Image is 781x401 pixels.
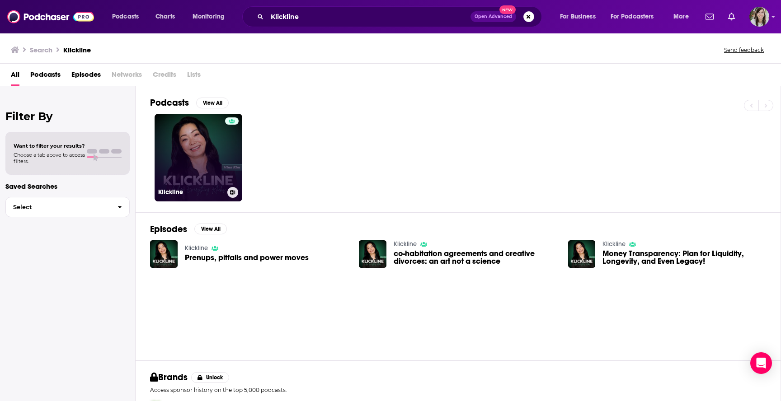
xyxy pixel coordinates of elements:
span: For Podcasters [611,10,654,23]
a: All [11,67,19,86]
img: Podchaser - Follow, Share and Rate Podcasts [7,8,94,25]
span: Monitoring [193,10,225,23]
a: Episodes [71,67,101,86]
p: Access sponsor history on the top 5,000 podcasts. [150,387,766,393]
h2: Brands [150,372,188,383]
input: Search podcasts, credits, & more... [267,9,470,24]
img: co-habitation agreements and creative divorces: an art not a science [359,240,386,268]
h3: Klickline [63,46,91,54]
div: Open Intercom Messenger [750,352,772,374]
p: Saved Searches [5,182,130,191]
button: open menu [106,9,151,24]
button: Show profile menu [749,7,769,27]
h3: Search [30,46,52,54]
span: Charts [155,10,175,23]
a: co-habitation agreements and creative divorces: an art not a science [394,250,557,265]
span: Select [6,204,110,210]
span: Want to filter your results? [14,143,85,149]
span: New [499,5,516,14]
a: Show notifications dropdown [702,9,717,24]
a: Prenups, pitfalls and power moves [185,254,309,261]
a: Klickline [602,240,626,248]
button: Open AdvancedNew [470,11,516,22]
button: Send feedback [721,46,767,54]
span: Logged in as devinandrade [749,7,769,27]
h2: Episodes [150,224,187,235]
button: View All [194,224,227,234]
span: Credits [153,67,176,86]
span: For Business [560,10,596,23]
span: Networks [112,67,142,86]
button: open menu [186,9,236,24]
a: Podcasts [30,67,61,86]
button: Select [5,197,130,217]
a: Klickline [185,244,208,252]
img: Money Transparency: Plan for Liquidity, Longevity, and Even Legacy! [568,240,596,268]
h2: Podcasts [150,97,189,108]
button: open menu [554,9,607,24]
button: open menu [667,9,700,24]
div: Search podcasts, credits, & more... [251,6,550,27]
button: open menu [605,9,667,24]
a: PodcastsView All [150,97,229,108]
span: Open Advanced [475,14,512,19]
a: Money Transparency: Plan for Liquidity, Longevity, and Even Legacy! [602,250,766,265]
span: Choose a tab above to access filters. [14,152,85,164]
a: Charts [150,9,180,24]
img: Prenups, pitfalls and power moves [150,240,178,268]
span: More [673,10,689,23]
span: Podcasts [112,10,139,23]
h3: Klickline [158,188,224,196]
img: User Profile [749,7,769,27]
button: Unlock [191,372,230,383]
a: Show notifications dropdown [725,9,739,24]
span: Lists [187,67,201,86]
a: Klickline [155,114,242,201]
h2: Filter By [5,110,130,123]
button: View All [196,98,229,108]
a: EpisodesView All [150,224,227,235]
a: Klickline [394,240,417,248]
